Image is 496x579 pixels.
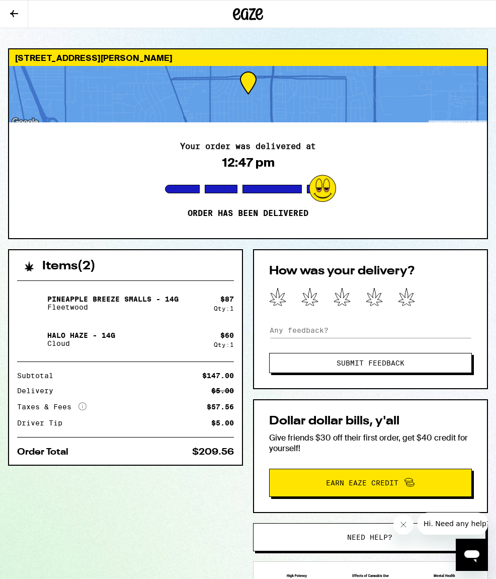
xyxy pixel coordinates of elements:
[393,515,414,535] iframe: Close message
[337,359,404,367] span: Submit Feedback
[47,331,115,339] p: Halo Haze - 14g
[269,469,472,497] button: Earn Eaze Credit
[47,303,179,311] p: Fleetwood
[17,402,87,411] div: Taxes & Fees
[456,539,488,571] iframe: Button to launch messaging window
[17,289,45,317] img: Pineapple Breeze Smalls - 14g
[188,208,308,219] p: Order has been delivered
[211,419,234,426] div: $5.00
[17,448,75,457] div: Order Total
[269,415,472,427] h2: Dollar dollar bills, y'all
[42,260,96,272] h2: Items ( 2 )
[214,341,234,348] div: Qty: 1
[211,387,234,394] div: $5.00
[269,265,472,277] h2: How was your delivery?
[192,448,234,457] div: $209.56
[47,295,179,303] p: Pineapple Breeze Smalls - 14g
[6,7,72,15] span: Hi. Need any help?
[214,305,234,312] div: Qty: 1
[220,295,234,303] div: $ 87
[207,403,234,410] div: $57.56
[17,372,60,379] div: Subtotal
[17,419,69,426] div: Driver Tip
[17,387,60,394] div: Delivery
[9,49,487,66] div: [STREET_ADDRESS][PERSON_NAME]
[202,372,234,379] div: $147.00
[47,339,115,347] p: Cloud
[180,142,316,151] h2: Your order was delivered at
[326,479,398,486] span: Earn Eaze Credit
[418,513,488,535] iframe: Message from company
[269,353,472,373] button: Submit Feedback
[253,523,486,551] button: Need help?
[222,156,275,170] div: 12:47 pm
[17,325,45,353] img: Halo Haze - 14g
[269,432,472,454] p: Give friends $30 off their first order, get $40 credit for yourself!
[269,323,472,338] input: Any feedback?
[220,331,234,339] div: $ 60
[347,534,392,541] span: Need help?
